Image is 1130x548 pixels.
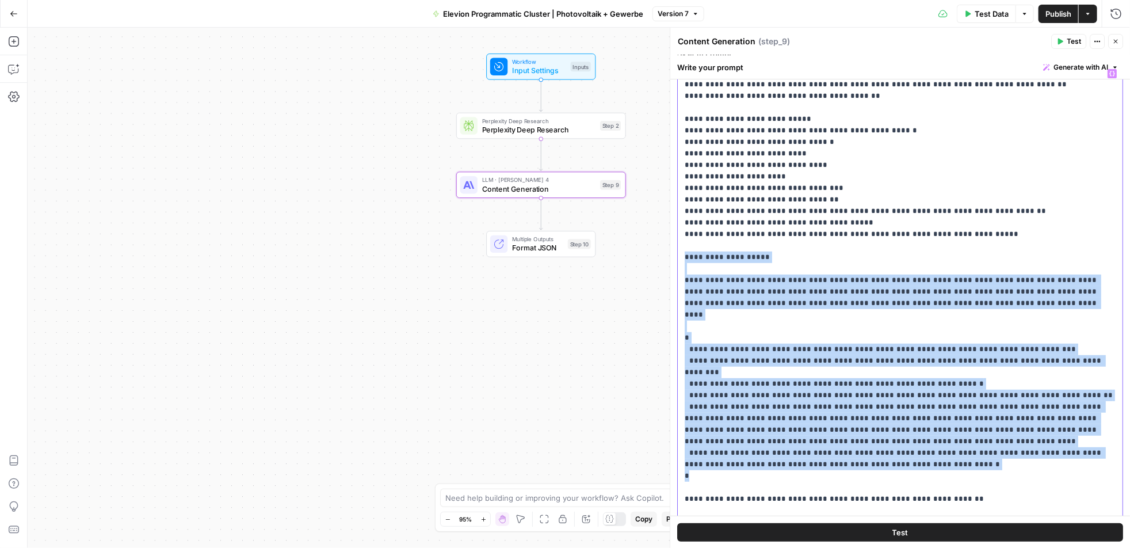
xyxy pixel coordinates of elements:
[1051,34,1086,49] button: Test
[957,5,1016,23] button: Test Data
[658,9,689,19] span: Version 7
[571,62,591,71] div: Inputs
[459,515,472,524] span: 95%
[540,80,543,112] g: Edge from start to step_2
[456,172,626,198] div: LLM · [PERSON_NAME] 4Content GenerationStep 9
[456,231,626,257] div: Multiple OutputsFormat JSONStep 10
[678,36,755,47] textarea: Content Generation
[758,36,790,47] span: ( step_9 )
[670,55,1130,79] div: Write your prompt
[568,239,591,249] div: Step 10
[652,6,704,21] button: Version 7
[677,523,1123,541] button: Test
[1039,60,1123,75] button: Generate with AI
[512,242,563,253] span: Format JSON
[892,526,908,538] span: Test
[662,512,690,527] button: Paste
[600,180,621,190] div: Step 9
[975,8,1009,20] span: Test Data
[512,65,566,76] span: Input Settings
[540,139,543,171] g: Edge from step_2 to step_9
[1045,8,1071,20] span: Publish
[482,176,596,184] span: LLM · [PERSON_NAME] 4
[1039,5,1078,23] button: Publish
[443,8,643,20] span: Elevion Programmatic Cluster | Photovoltaik + Gewerbe
[635,514,652,524] span: Copy
[600,121,621,131] div: Step 2
[426,5,650,23] button: Elevion Programmatic Cluster | Photovoltaik + Gewerbe
[456,113,626,139] div: Perplexity Deep ResearchPerplexity Deep ResearchStep 2
[1067,36,1081,47] span: Test
[482,116,596,125] span: Perplexity Deep Research
[456,54,626,80] div: WorkflowInput SettingsInputs
[482,183,596,194] span: Content Generation
[540,198,543,230] g: Edge from step_9 to step_10
[631,512,657,527] button: Copy
[512,235,563,243] span: Multiple Outputs
[1053,62,1108,73] span: Generate with AI
[482,124,596,135] span: Perplexity Deep Research
[512,58,566,66] span: Workflow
